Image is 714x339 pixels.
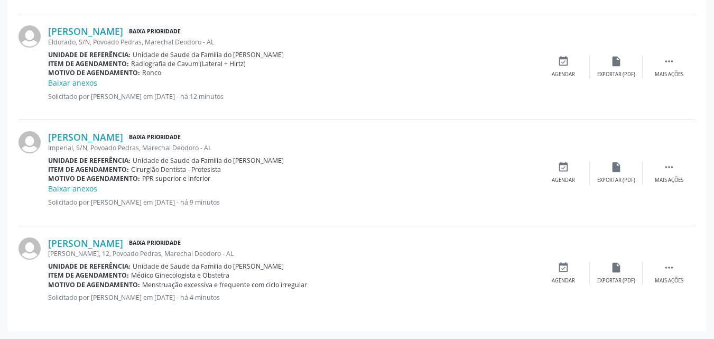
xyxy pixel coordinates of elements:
div: Mais ações [655,277,683,285]
a: [PERSON_NAME] [48,237,123,249]
b: Unidade de referência: [48,50,131,59]
b: Item de agendamento: [48,271,129,280]
b: Motivo de agendamento: [48,280,140,289]
div: Exportar (PDF) [597,71,635,78]
i: event_available [558,56,569,67]
b: Unidade de referência: [48,156,131,165]
i:  [663,262,675,273]
b: Unidade de referência: [48,262,131,271]
p: Solicitado por [PERSON_NAME] em [DATE] - há 9 minutos [48,198,537,207]
img: img [18,25,41,48]
div: Exportar (PDF) [597,277,635,285]
i:  [663,56,675,67]
div: Exportar (PDF) [597,177,635,184]
i:  [663,161,675,173]
b: Item de agendamento: [48,59,129,68]
span: Unidade de Saude da Familia do [PERSON_NAME] [133,262,284,271]
a: Baixar anexos [48,78,97,88]
div: [PERSON_NAME], 12, Povoado Pedras, Marechal Deodoro - AL [48,249,537,258]
span: Baixa Prioridade [127,26,183,37]
span: Baixa Prioridade [127,238,183,249]
i: event_available [558,262,569,273]
img: img [18,131,41,153]
div: Eldorado, S/N, Povoado Pedras, Marechal Deodoro - AL [48,38,537,47]
span: Menstruação excessiva e frequente com ciclo irregular [142,280,307,289]
span: PPR superior e inferior [142,174,210,183]
i: insert_drive_file [610,161,622,173]
div: Agendar [552,277,575,285]
a: [PERSON_NAME] [48,131,123,143]
img: img [18,237,41,260]
i: event_available [558,161,569,173]
span: Unidade de Saude da Familia do [PERSON_NAME] [133,50,284,59]
span: Médico Ginecologista e Obstetra [131,271,229,280]
p: Solicitado por [PERSON_NAME] em [DATE] - há 4 minutos [48,293,537,302]
b: Motivo de agendamento: [48,68,140,77]
span: Unidade de Saude da Familia do [PERSON_NAME] [133,156,284,165]
i: insert_drive_file [610,262,622,273]
p: Solicitado por [PERSON_NAME] em [DATE] - há 12 minutos [48,92,537,101]
b: Item de agendamento: [48,165,129,174]
i: insert_drive_file [610,56,622,67]
b: Motivo de agendamento: [48,174,140,183]
span: Baixa Prioridade [127,132,183,143]
a: [PERSON_NAME] [48,25,123,37]
div: Agendar [552,177,575,184]
div: Mais ações [655,177,683,184]
div: Imperial, S/N, Povoado Pedras, Marechal Deodoro - AL [48,143,537,152]
span: Ronco [142,68,161,77]
span: Cirurgião Dentista - Protesista [131,165,221,174]
span: Radiografia de Cavum (Lateral + Hirtz) [131,59,246,68]
div: Agendar [552,71,575,78]
div: Mais ações [655,71,683,78]
a: Baixar anexos [48,184,97,194]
